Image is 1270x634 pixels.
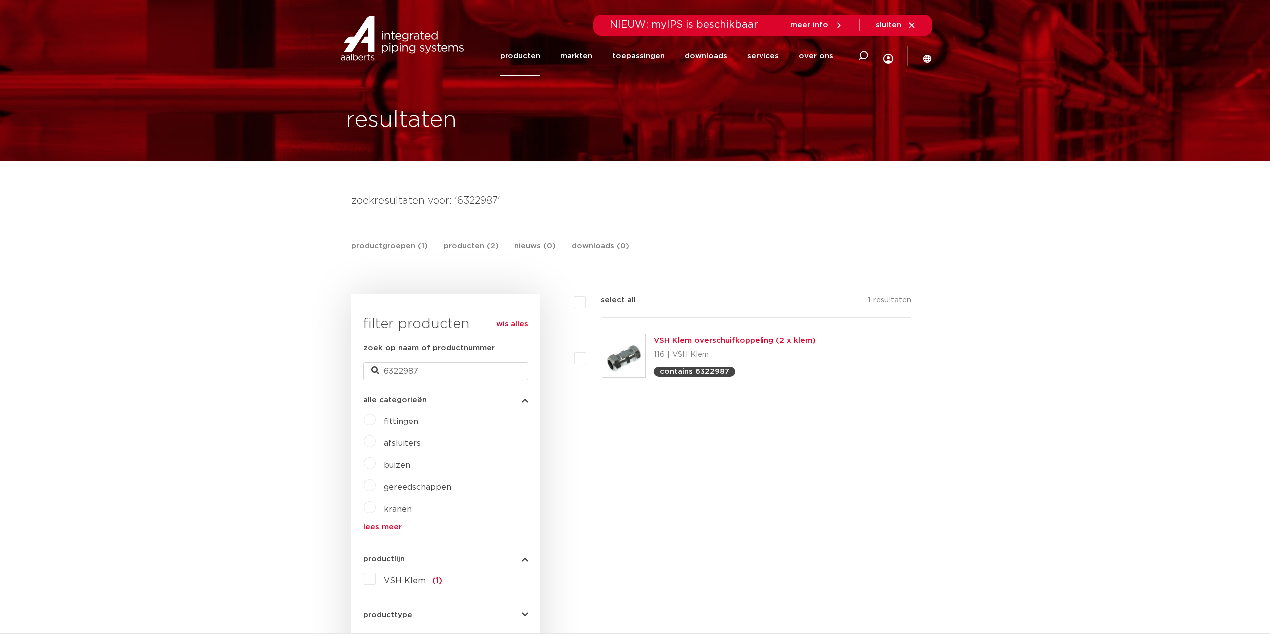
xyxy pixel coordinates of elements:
a: downloads (0) [572,240,629,262]
a: buizen [384,461,410,469]
button: producttype [363,611,528,619]
p: 116 | VSH Klem [654,347,816,363]
input: zoeken [363,362,528,380]
span: VSH Klem [384,577,426,585]
div: my IPS [883,33,893,79]
a: toepassingen [612,36,665,76]
label: zoek op naam of productnummer [363,342,495,354]
a: markten [560,36,592,76]
span: sluiten [876,21,901,29]
a: wis alles [496,318,528,330]
a: afsluiters [384,439,421,447]
p: contains 6322987 [660,368,729,375]
span: NIEUW: myIPS is beschikbaar [610,20,758,30]
button: alle categorieën [363,396,528,404]
a: services [747,36,779,76]
span: producttype [363,611,412,619]
span: (1) [432,577,442,585]
a: fittingen [384,418,418,425]
a: nieuws (0) [514,240,556,262]
button: productlijn [363,555,528,563]
a: lees meer [363,523,528,531]
a: gereedschappen [384,483,451,491]
a: sluiten [876,21,916,30]
span: alle categorieën [363,396,427,404]
a: producten (2) [444,240,499,262]
a: downloads [685,36,727,76]
a: producten [500,36,540,76]
a: VSH Klem overschuifkoppeling (2 x klem) [654,337,816,344]
span: productlijn [363,555,405,563]
a: kranen [384,505,412,513]
h4: zoekresultaten voor: '6322987' [351,193,919,209]
span: meer info [790,21,828,29]
a: over ons [799,36,833,76]
h1: resultaten [346,104,457,136]
p: 1 resultaten [868,294,911,310]
a: productgroepen (1) [351,240,428,262]
nav: Menu [500,36,833,76]
h3: filter producten [363,314,528,334]
label: select all [586,294,636,306]
img: Thumbnail for VSH Klem overschuifkoppeling (2 x klem) [602,334,645,377]
a: meer info [790,21,843,30]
